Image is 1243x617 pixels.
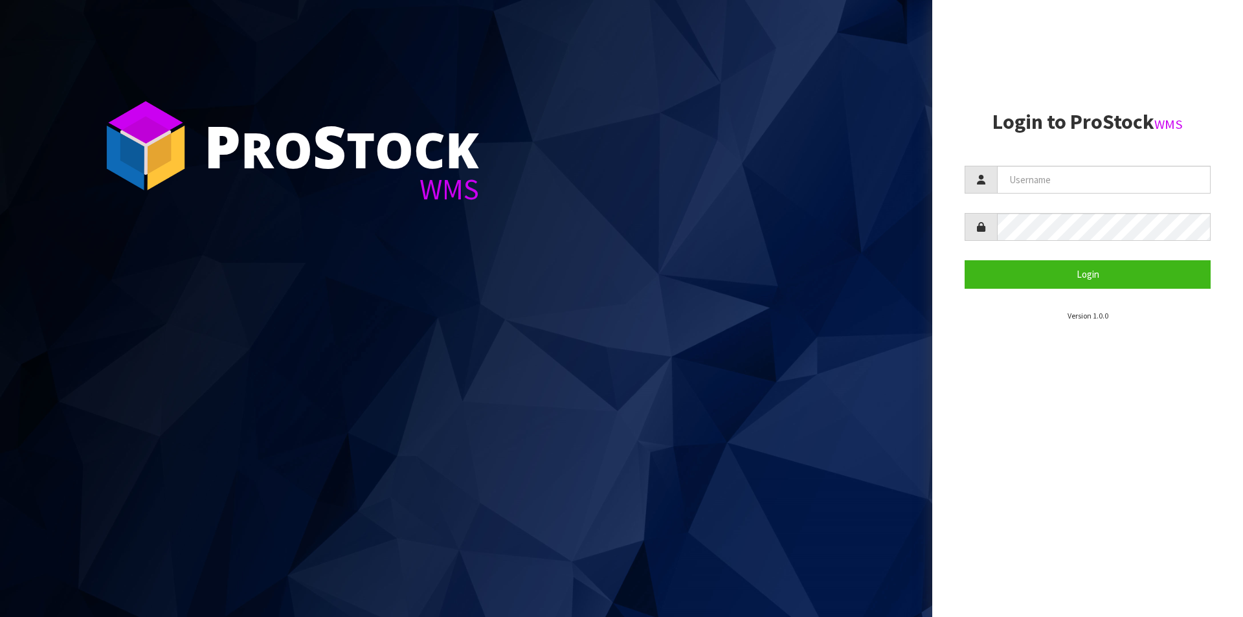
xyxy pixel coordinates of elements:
span: P [204,106,241,185]
div: WMS [204,175,479,204]
input: Username [997,166,1211,194]
small: Version 1.0.0 [1068,311,1108,320]
h2: Login to ProStock [965,111,1211,133]
span: S [313,106,346,185]
small: WMS [1154,116,1183,133]
div: ro tock [204,117,479,175]
img: ProStock Cube [97,97,194,194]
button: Login [965,260,1211,288]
